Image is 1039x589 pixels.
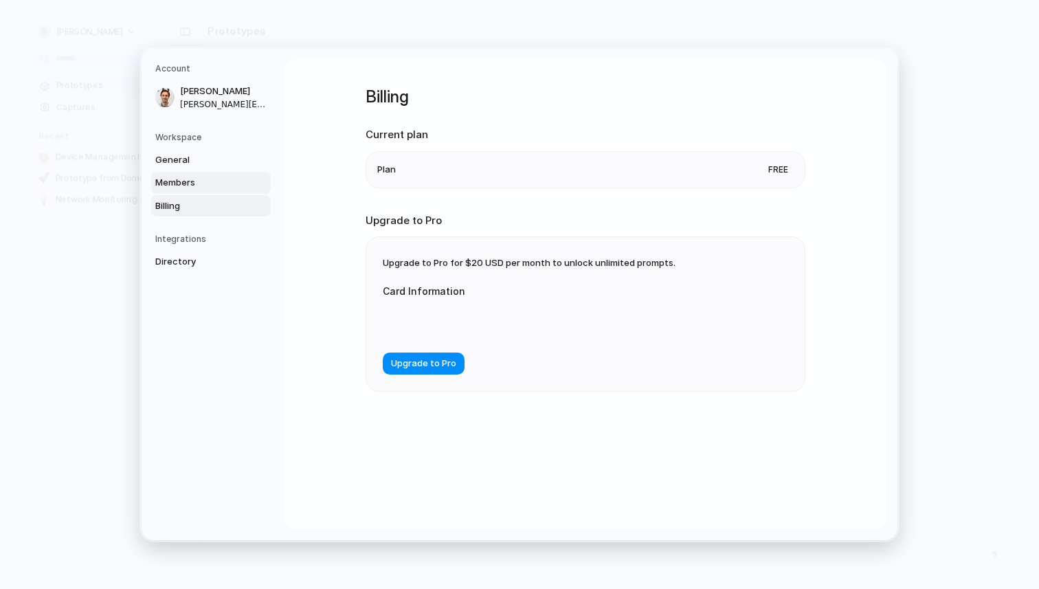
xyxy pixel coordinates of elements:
[155,255,243,269] span: Directory
[383,284,658,298] label: Card Information
[383,353,465,375] button: Upgrade to Pro
[151,80,271,115] a: [PERSON_NAME][PERSON_NAME][EMAIL_ADDRESS][DOMAIN_NAME]
[377,163,396,177] span: Plan
[180,85,268,98] span: [PERSON_NAME]
[155,233,271,245] h5: Integrations
[394,315,647,328] iframe: Secure card payment input frame
[151,172,271,194] a: Members
[366,213,805,229] h2: Upgrade to Pro
[180,98,268,111] span: [PERSON_NAME][EMAIL_ADDRESS][DOMAIN_NAME]
[151,195,271,217] a: Billing
[366,85,805,109] h1: Billing
[155,131,271,144] h5: Workspace
[155,63,271,75] h5: Account
[151,251,271,273] a: Directory
[155,176,243,190] span: Members
[763,163,794,177] span: Free
[383,257,675,268] span: Upgrade to Pro for $20 USD per month to unlock unlimited prompts.
[366,127,805,143] h2: Current plan
[391,357,456,370] span: Upgrade to Pro
[151,149,271,171] a: General
[155,199,243,213] span: Billing
[155,153,243,167] span: General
